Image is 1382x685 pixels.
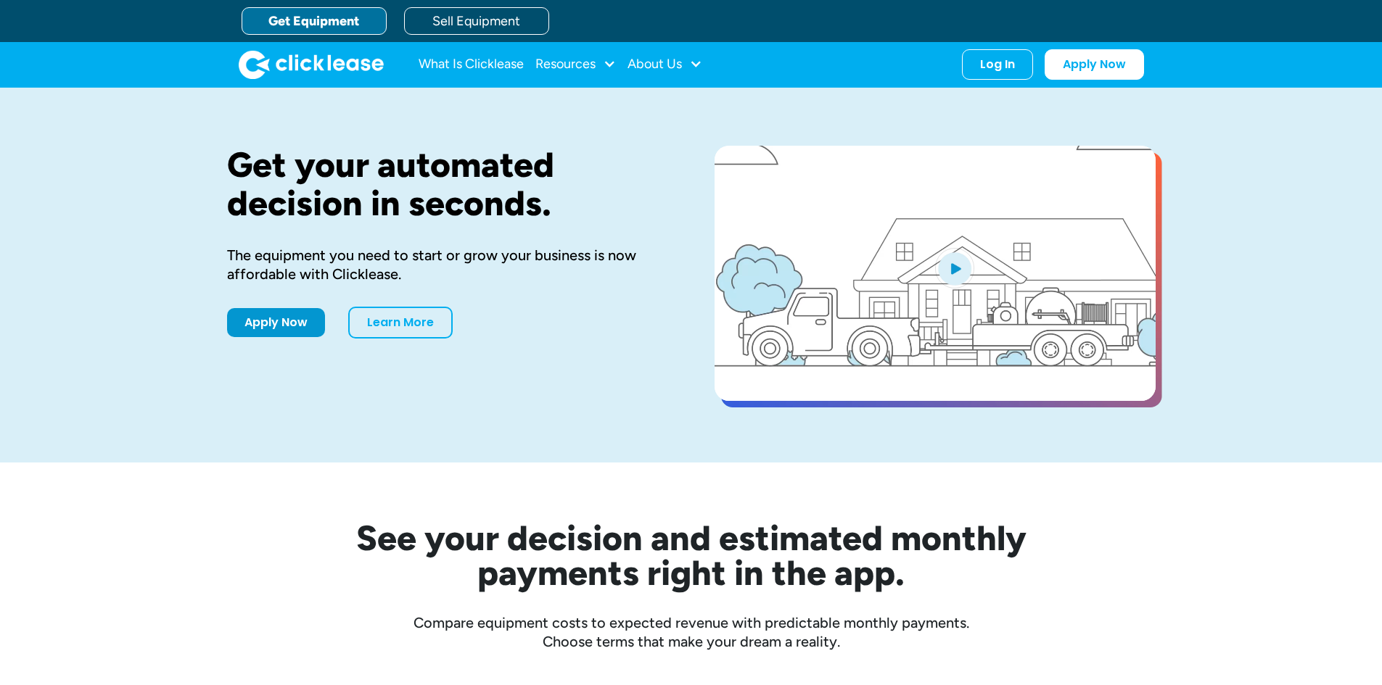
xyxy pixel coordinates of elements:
[715,146,1156,401] a: open lightbox
[404,7,549,35] a: Sell Equipment
[239,50,384,79] img: Clicklease logo
[980,57,1015,72] div: Log In
[227,308,325,337] a: Apply Now
[419,50,524,79] a: What Is Clicklease
[935,248,974,288] img: Blue play button logo on a light blue circular background
[628,50,702,79] div: About Us
[227,146,668,223] h1: Get your automated decision in seconds.
[227,246,668,283] div: The equipment you need to start or grow your business is now affordable with Clicklease.
[242,7,387,35] a: Get Equipment
[227,613,1156,651] div: Compare equipment costs to expected revenue with predictable monthly payments. Choose terms that ...
[348,307,453,339] a: Learn More
[239,50,384,79] a: home
[535,50,616,79] div: Resources
[1045,49,1144,80] a: Apply Now
[285,520,1098,590] h2: See your decision and estimated monthly payments right in the app.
